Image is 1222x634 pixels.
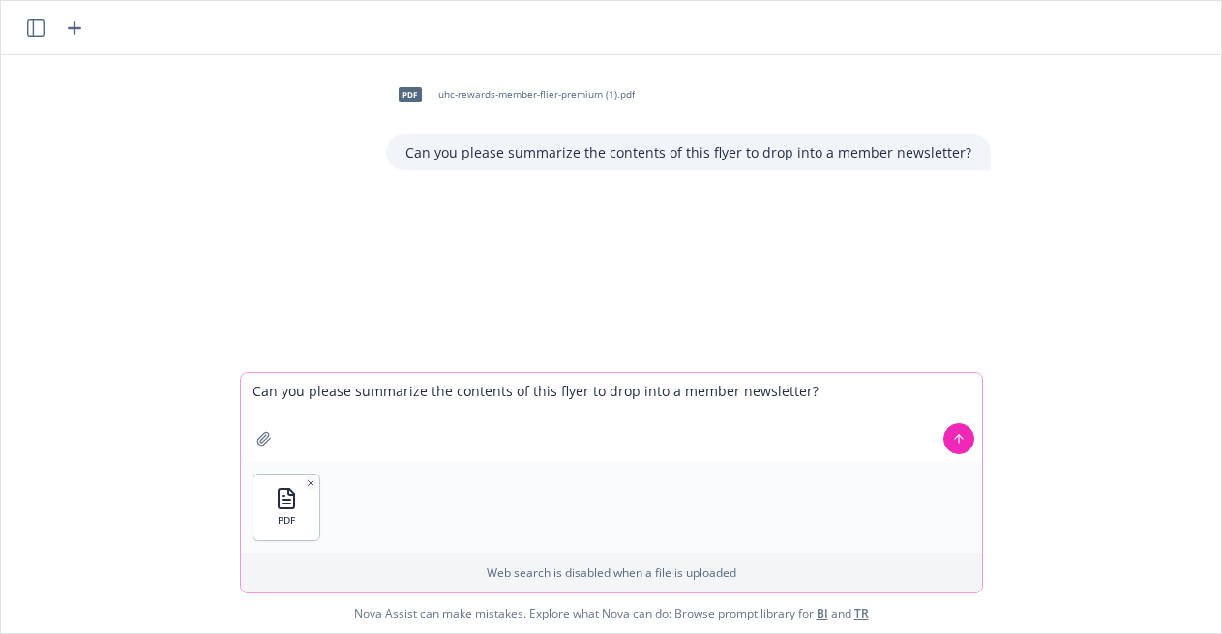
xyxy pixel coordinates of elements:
a: TR [854,605,869,621]
button: PDF [253,475,319,540]
textarea: Can you please summarize the contents of this flyer to drop into a member newsletter? [241,373,982,462]
p: Web search is disabled when a file is uploaded [253,564,970,581]
a: BI [817,605,828,621]
span: PDF [278,514,295,527]
span: Nova Assist can make mistakes. Explore what Nova can do: Browse prompt library for and [354,593,869,633]
div: pdfuhc-rewards-member-flier-premium (1).pdf [386,71,639,119]
p: Can you please summarize the contents of this flyer to drop into a member newsletter? [405,142,971,162]
span: pdf [399,87,422,101]
span: uhc-rewards-member-flier-premium (1).pdf [438,88,635,101]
